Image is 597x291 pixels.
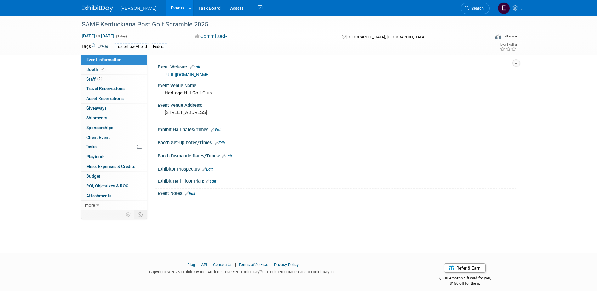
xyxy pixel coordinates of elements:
[97,77,102,81] span: 2
[101,67,104,71] i: Booth reservation complete
[86,183,128,188] span: ROI, Objectives & ROO
[234,262,238,267] span: |
[81,84,147,94] a: Travel Reservations
[151,43,167,50] div: Federal
[165,110,300,115] pre: [STREET_ADDRESS]
[259,269,262,273] sup: ®
[85,203,95,208] span: more
[86,125,113,130] span: Sponsorships
[86,174,100,179] span: Budget
[81,55,147,65] a: Event Information
[86,144,97,149] span: Tasks
[444,263,486,273] a: Refer & Earn
[222,154,232,158] a: Edit
[206,179,216,184] a: Edit
[158,62,516,70] div: Event Website:
[158,151,516,159] div: Booth Dismantle Dates/Times:
[469,6,484,11] span: Search
[121,6,157,11] span: [PERSON_NAME]
[346,35,425,39] span: [GEOGRAPHIC_DATA], [GEOGRAPHIC_DATA]
[115,34,127,38] span: (1 day)
[158,176,516,185] div: Exhibit Hall Floor Plan:
[81,94,147,103] a: Asset Reservations
[461,3,490,14] a: Search
[86,96,124,101] span: Asset Reservations
[211,128,222,132] a: Edit
[495,34,501,39] img: Format-Inperson.png
[86,164,135,169] span: Misc. Expenses & Credits
[81,142,147,152] a: Tasks
[498,2,510,14] img: Emy Volk
[86,135,110,140] span: Client Event
[82,43,108,50] td: Tags
[158,138,516,146] div: Booth Set-up Dates/Times:
[158,81,516,89] div: Event Venue Name:
[134,210,147,219] td: Toggle Event Tabs
[414,281,516,286] div: $150 off for them.
[81,65,147,74] a: Booth
[81,162,147,171] a: Misc. Expenses & Credits
[453,33,517,42] div: Event Format
[86,57,121,62] span: Event Information
[81,133,147,142] a: Client Event
[213,262,233,267] a: Contact Us
[82,33,115,39] span: [DATE] [DATE]
[187,262,195,267] a: Blog
[185,191,195,196] a: Edit
[196,262,200,267] span: |
[86,154,104,159] span: Playbook
[158,100,516,108] div: Event Venue Address:
[95,33,101,38] span: to
[158,189,516,197] div: Event Notes:
[86,77,102,82] span: Staff
[274,262,299,267] a: Privacy Policy
[81,75,147,84] a: Staff2
[86,67,105,72] span: Booth
[86,106,107,111] span: Giveaways
[123,210,134,219] td: Personalize Event Tab Strip
[80,19,480,30] div: SAME Kentuckiana Post Golf Scramble 2025
[208,262,212,267] span: |
[81,152,147,162] a: Playbook
[239,262,268,267] a: Terms of Service
[82,268,405,275] div: Copyright © 2025 ExhibitDay, Inc. All rights reserved. ExhibitDay is a registered trademark of Ex...
[269,262,273,267] span: |
[193,33,230,40] button: Committed
[165,72,210,77] a: [URL][DOMAIN_NAME]
[500,43,517,46] div: Event Rating
[98,44,108,49] a: Edit
[86,115,107,120] span: Shipments
[81,201,147,210] a: more
[81,172,147,181] a: Budget
[81,191,147,201] a: Attachments
[81,181,147,191] a: ROI, Objectives & ROO
[190,65,200,69] a: Edit
[86,86,125,91] span: Travel Reservations
[81,104,147,113] a: Giveaways
[158,125,516,133] div: Exhibit Hall Dates/Times:
[215,141,225,145] a: Edit
[86,193,111,198] span: Attachments
[201,262,207,267] a: API
[81,123,147,133] a: Sponsorships
[81,113,147,123] a: Shipments
[502,34,517,39] div: In-Person
[414,271,516,286] div: $500 Amazon gift card for you,
[162,88,511,98] div: Heritage Hill Golf Club
[82,5,113,12] img: ExhibitDay
[158,164,516,173] div: Exhibitor Prospectus:
[202,167,213,172] a: Edit
[114,43,149,50] div: Tradeshow-Attend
